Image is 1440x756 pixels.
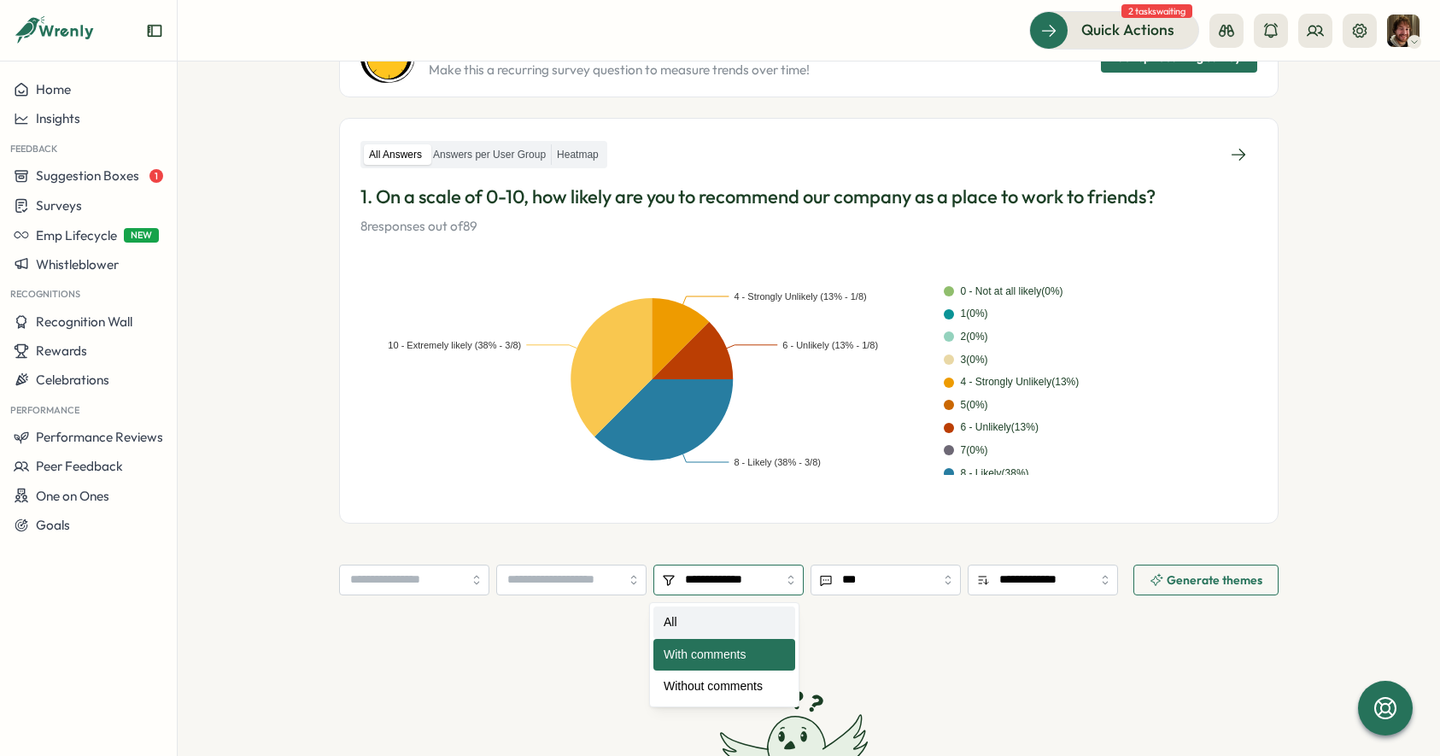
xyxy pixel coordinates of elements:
div: 5 ( 0 %) [961,397,988,413]
span: One on Ones [36,488,109,504]
label: All Answers [364,144,427,166]
button: Generate themes [1133,565,1279,595]
img: Nick Lacasse [1387,15,1420,47]
span: Emp Lifecycle [36,227,117,243]
span: NEW [124,228,159,243]
div: Without comments [653,671,795,703]
div: 7 ( 0 %) [961,442,988,459]
span: Suggestion Boxes [36,167,139,184]
div: 3 ( 0 %) [961,352,988,368]
span: Rewards [36,343,87,359]
p: 8 responses out of 89 [360,217,1257,236]
div: 8 - Likely ( 38 %) [961,466,1029,482]
text: 6 - Unlikely (13% - 1/8) [782,340,878,350]
span: Home [36,81,71,97]
span: Quick Actions [1081,19,1174,41]
div: 4 - Strongly Unlikely ( 13 %) [961,374,1080,390]
span: Whistleblower [36,256,119,273]
div: All [653,607,795,639]
button: Expand sidebar [146,22,163,39]
span: Performance Reviews [36,429,163,445]
div: With comments [653,639,795,671]
p: Make this a recurring survey question to measure trends over time! [429,61,810,79]
span: Generate themes [1167,574,1262,586]
span: 2 tasks waiting [1121,4,1192,18]
div: 1 ( 0 %) [961,306,988,322]
span: Surveys [36,197,82,214]
span: Insights [36,110,80,126]
text: 8 - Likely (38% - 3/8) [734,457,820,467]
span: Recognition Wall [36,314,132,330]
button: Quick Actions [1029,11,1199,49]
text: 10 - Extremely likely (38% - 3/8) [388,340,521,350]
span: Goals [36,517,70,533]
span: Peer Feedback [36,458,123,474]
label: Heatmap [552,144,604,166]
div: 2 ( 0 %) [961,329,988,345]
span: Celebrations [36,372,109,388]
label: Answers per User Group [428,144,551,166]
div: 6 - Unlikely ( 13 %) [961,419,1039,436]
text: 4 - Strongly Unlikely (13% - 1/8) [734,291,866,302]
div: 0 - Not at all likely ( 0 %) [961,284,1063,300]
span: 1 [149,169,163,183]
p: 1. On a scale of 0-10, how likely are you to recommend our company as a place to work to friends? [360,184,1257,210]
